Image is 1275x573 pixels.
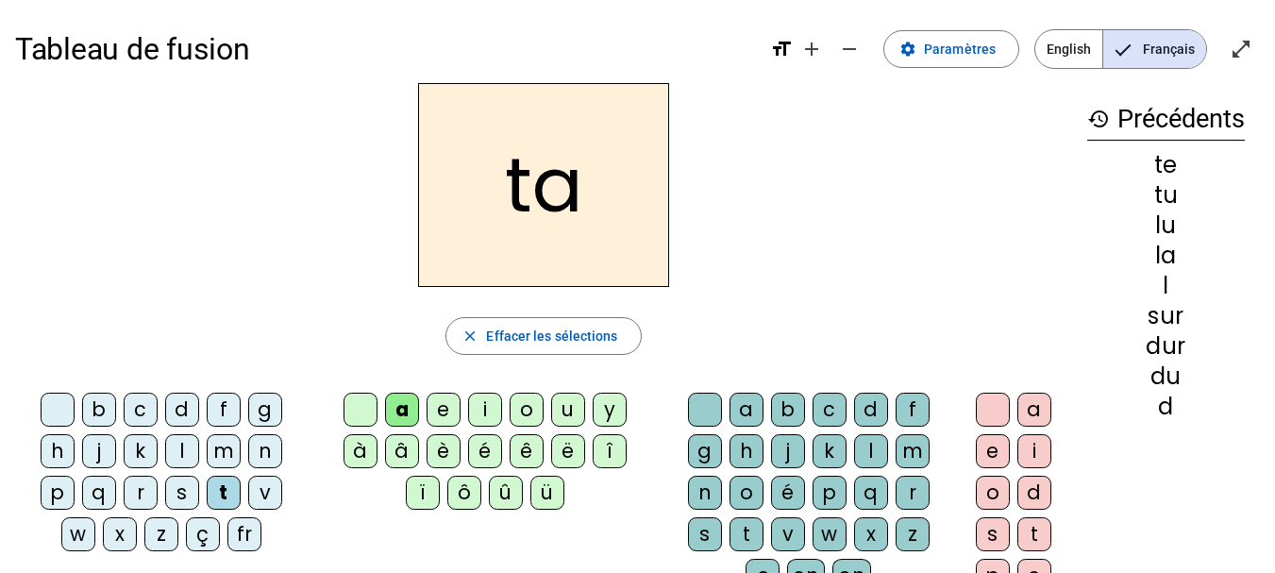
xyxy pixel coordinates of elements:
[771,393,805,427] div: b
[730,517,763,551] div: t
[854,476,888,510] div: q
[771,476,805,510] div: é
[41,434,75,468] div: h
[207,476,241,510] div: t
[82,476,116,510] div: q
[924,38,996,60] span: Paramètres
[1087,305,1245,328] div: sur
[248,434,282,468] div: n
[1087,184,1245,207] div: tu
[976,517,1010,551] div: s
[976,434,1010,468] div: e
[248,393,282,427] div: g
[771,434,805,468] div: j
[447,476,481,510] div: ô
[530,476,564,510] div: ü
[813,393,847,427] div: c
[854,393,888,427] div: d
[1103,30,1206,68] span: Français
[445,317,641,355] button: Effacer les sélections
[165,434,199,468] div: l
[124,393,158,427] div: c
[248,476,282,510] div: v
[1087,275,1245,297] div: l
[165,476,199,510] div: s
[771,517,805,551] div: v
[406,476,440,510] div: ï
[1087,244,1245,267] div: la
[227,517,261,551] div: fr
[461,328,478,345] mat-icon: close
[1017,393,1051,427] div: a
[124,476,158,510] div: r
[510,393,544,427] div: o
[793,30,830,68] button: Augmenter la taille de la police
[896,393,930,427] div: f
[418,83,669,287] h2: ta
[1017,476,1051,510] div: d
[489,476,523,510] div: û
[82,434,116,468] div: j
[813,434,847,468] div: k
[688,434,722,468] div: g
[103,517,137,551] div: x
[486,325,617,347] span: Effacer les sélections
[688,476,722,510] div: n
[813,517,847,551] div: w
[1087,154,1245,177] div: te
[385,393,419,427] div: a
[468,434,502,468] div: é
[41,476,75,510] div: p
[207,434,241,468] div: m
[207,393,241,427] div: f
[896,517,930,551] div: z
[854,517,888,551] div: x
[186,517,220,551] div: ç
[593,434,627,468] div: î
[838,38,861,60] mat-icon: remove
[800,38,823,60] mat-icon: add
[1087,335,1245,358] div: dur
[1017,434,1051,468] div: i
[551,393,585,427] div: u
[896,476,930,510] div: r
[165,393,199,427] div: d
[688,517,722,551] div: s
[593,393,627,427] div: y
[510,434,544,468] div: ê
[896,434,930,468] div: m
[551,434,585,468] div: ë
[61,517,95,551] div: w
[883,30,1019,68] button: Paramètres
[1087,396,1245,418] div: d
[82,393,116,427] div: b
[899,41,916,58] mat-icon: settings
[1087,108,1110,130] mat-icon: history
[1034,29,1207,69] mat-button-toggle-group: Language selection
[770,38,793,60] mat-icon: format_size
[813,476,847,510] div: p
[730,434,763,468] div: h
[1222,30,1260,68] button: Entrer en plein écran
[427,393,461,427] div: e
[468,393,502,427] div: i
[344,434,377,468] div: à
[976,476,1010,510] div: o
[730,476,763,510] div: o
[1087,365,1245,388] div: du
[124,434,158,468] div: k
[1087,98,1245,141] h3: Précédents
[144,517,178,551] div: z
[1017,517,1051,551] div: t
[15,19,755,79] h1: Tableau de fusion
[1230,38,1252,60] mat-icon: open_in_full
[830,30,868,68] button: Diminuer la taille de la police
[1035,30,1102,68] span: English
[730,393,763,427] div: a
[1087,214,1245,237] div: lu
[385,434,419,468] div: â
[854,434,888,468] div: l
[427,434,461,468] div: è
